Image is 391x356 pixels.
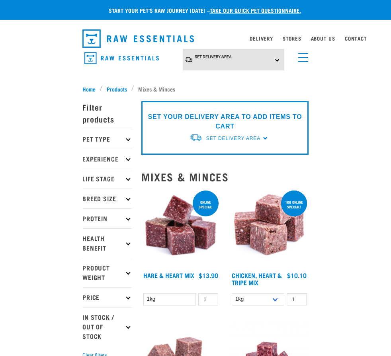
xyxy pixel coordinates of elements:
[82,307,132,346] p: In Stock / Out Of Stock
[82,29,194,48] img: Raw Essentials Logo
[230,189,309,268] img: 1062 Chicken Heart Tripe Mix 01
[287,272,307,279] div: $10.10
[82,129,132,149] p: Pet Type
[82,97,132,129] p: Filter products
[82,228,132,258] p: Health Benefit
[147,112,303,131] p: SET YOUR DELIVERY AREA TO ADD ITEMS TO CART
[198,293,218,305] input: 1
[199,272,218,279] div: $13.90
[185,56,193,63] img: van-moving.png
[84,52,159,64] img: Raw Essentials Logo
[141,171,309,183] h2: Mixes & Minces
[141,189,220,268] img: Pile Of Cubed Hare Heart For Pets
[82,149,132,169] p: Experience
[345,37,367,40] a: Contact
[195,54,232,59] span: Set Delivery Area
[287,293,307,305] input: 1
[107,85,127,93] span: Products
[82,85,96,93] span: Home
[281,196,307,213] div: 1kg online special!
[82,258,132,287] p: Product Weight
[103,85,131,93] a: Products
[311,37,335,40] a: About Us
[206,136,260,141] span: Set Delivery Area
[143,273,194,277] a: Hare & Heart Mix
[82,189,132,208] p: Breed Size
[82,85,309,93] nav: breadcrumbs
[193,196,219,213] div: ONLINE SPECIAL!
[294,49,309,63] a: menu
[232,273,282,284] a: Chicken, Heart & Tripe Mix
[283,37,301,40] a: Stores
[250,37,273,40] a: Delivery
[82,169,132,189] p: Life Stage
[82,287,132,307] p: Price
[190,133,202,142] img: van-moving.png
[76,26,315,51] nav: dropdown navigation
[82,85,100,93] a: Home
[82,208,132,228] p: Protein
[210,9,301,12] a: take our quick pet questionnaire.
